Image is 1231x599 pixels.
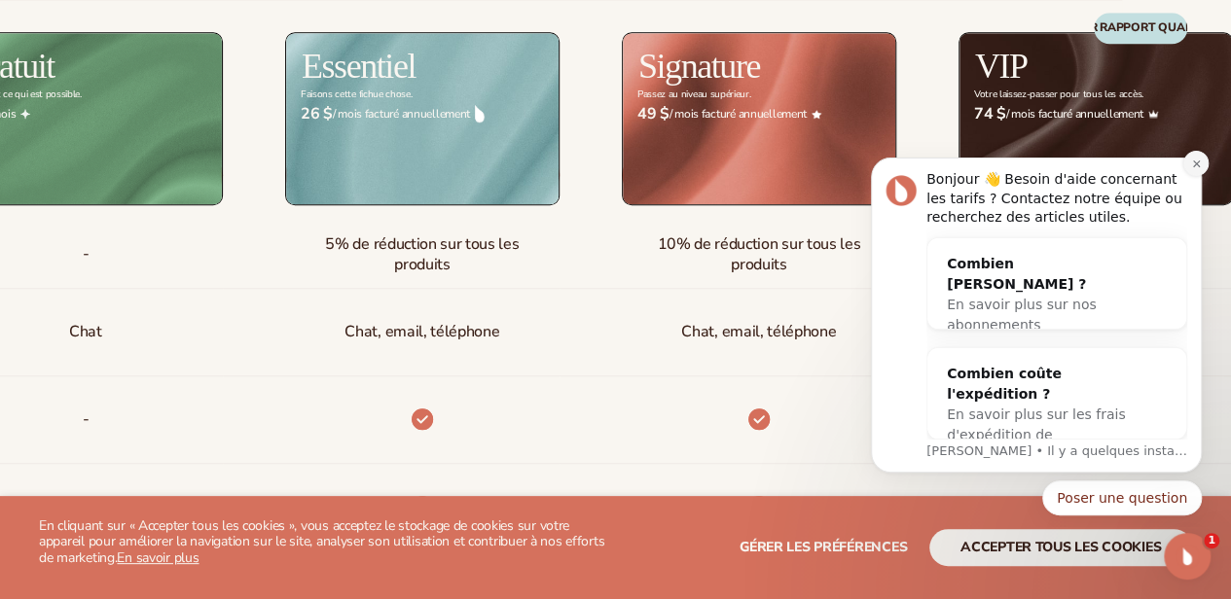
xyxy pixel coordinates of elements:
[681,321,836,342] font: Chat, email, téléphone
[69,321,102,342] font: Chat
[117,548,199,567] a: En savoir plus
[1164,533,1211,580] iframe: Chat en direct par interphone
[960,538,1161,556] font: accepter tous les cookies
[83,243,90,264] font: -
[325,233,519,275] font: 5% de réduction sur tous les produits
[301,88,412,101] font: Faisons cette fichue chose.
[1005,106,1142,122] font: / mois facturé annuellement
[301,103,333,124] font: 26 $
[740,538,907,556] font: Gérer les préférences
[637,88,750,101] font: Passez au niveau supérieur.
[39,516,604,568] font: En cliquant sur « Accepter tous les cookies », vous acceptez le stockage de cookies sur votre app...
[333,106,470,122] font: / mois facturé annuellement
[344,321,499,342] font: Chat, email, téléphone
[302,47,416,86] font: Essentiel
[20,109,30,119] img: Free_Icon_bb6e7c7e-73f8-44bd-8ed0-223ea0fc522e.png
[475,105,485,123] img: drop.png
[638,47,760,86] font: Signature
[974,88,1143,101] font: Votre laissez-passer pour tous les accès.
[623,33,895,204] img: Signature_BG_eeb718c8-65ac-49e3-a4e5-327c6aa73146.jpg
[842,141,1231,527] iframe: Message de notifications d'interphone
[740,529,907,566] button: Gérer les préférences
[1208,534,1215,546] font: 1
[657,233,860,275] font: 10% de réduction sur tous les produits
[637,103,670,124] font: 49 $
[975,47,1028,86] font: VIP
[286,33,559,204] img: Essentials_BG_9050f826-5aa9-47d9-a362-757b82c62641.jpg
[812,110,821,119] img: Star_6.png
[83,408,90,430] font: -
[974,103,1006,124] font: 74 $
[929,529,1192,566] button: accepter tous les cookies
[670,106,807,122] font: / mois facturé annuellement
